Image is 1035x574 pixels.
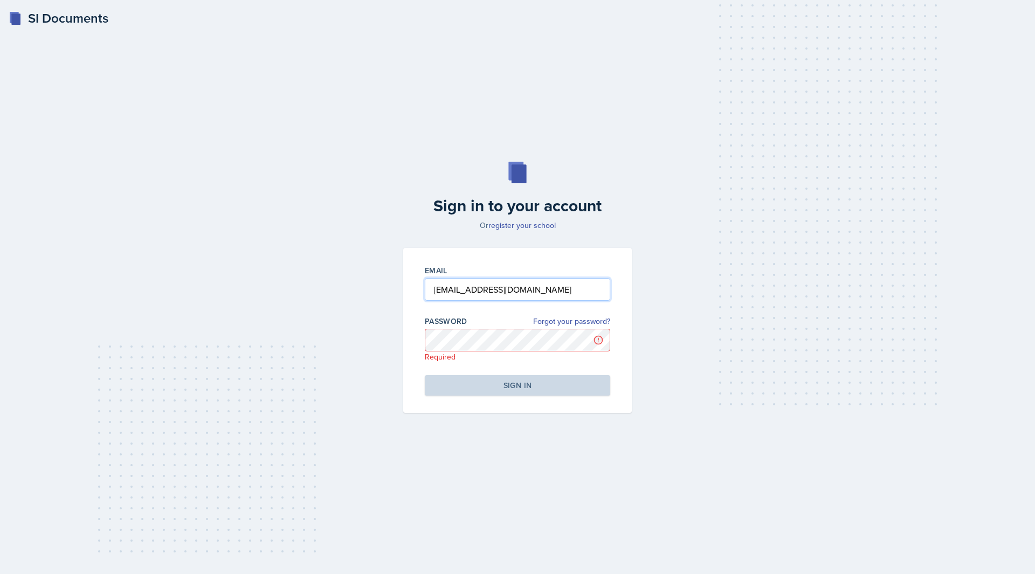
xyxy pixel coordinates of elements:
[425,375,610,396] button: Sign in
[397,196,638,216] h2: Sign in to your account
[425,351,610,362] p: Required
[425,278,610,301] input: Email
[425,265,447,276] label: Email
[503,380,532,391] div: Sign in
[397,220,638,231] p: Or
[488,220,556,231] a: register your school
[533,316,610,327] a: Forgot your password?
[425,316,467,327] label: Password
[9,9,108,28] a: SI Documents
